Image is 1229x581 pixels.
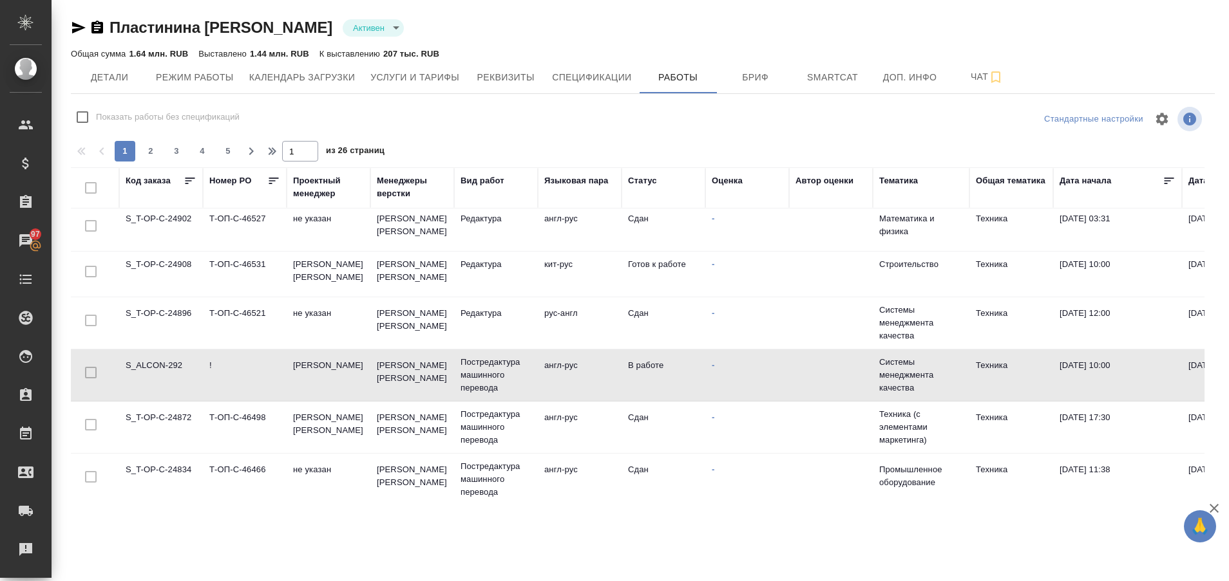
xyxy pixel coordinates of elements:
[976,174,1045,187] div: Общая тематика
[538,206,622,251] td: англ-рус
[1053,457,1182,502] td: [DATE] 11:38
[879,463,963,489] p: Промышленное оборудование
[879,69,941,86] span: Доп. инфо
[370,206,454,251] td: [PERSON_NAME] [PERSON_NAME]
[712,174,743,187] div: Оценка
[370,69,459,86] span: Услуги и тарифы
[461,460,531,499] p: Постредактура машинного перевода
[712,214,714,223] a: -
[343,19,404,37] div: Активен
[712,308,714,318] a: -
[969,252,1053,297] td: Техника
[712,465,714,474] a: -
[90,20,105,35] button: Скопировать ссылку
[203,300,287,346] td: Т-ОП-С-46521
[622,457,705,502] td: Сдан
[166,141,187,161] button: 3
[1189,513,1211,540] span: 🙏
[383,49,439,59] p: 207 тыс. RUB
[879,258,963,271] p: Строительство
[370,252,454,297] td: [PERSON_NAME] [PERSON_NAME]
[370,353,454,398] td: [PERSON_NAME] [PERSON_NAME]
[71,20,86,35] button: Скопировать ссылку для ЯМессенджера
[879,304,963,342] p: Системы менеджмента качества
[969,457,1053,502] td: Техника
[203,457,287,502] td: Т-ОП-С-46466
[370,300,454,346] td: [PERSON_NAME] [PERSON_NAME]
[1184,510,1216,542] button: 🙏
[3,225,48,257] a: 97
[293,174,364,200] div: Проектный менеджер
[538,252,622,297] td: кит-рус
[1060,174,1111,187] div: Дата начала
[129,49,188,59] p: 1.64 млн. RUB
[203,252,287,297] td: Т-ОП-С-46531
[538,300,622,346] td: рус-англ
[988,69,1004,85] svg: Подписаться
[969,300,1053,346] td: Техника
[622,353,705,398] td: В работе
[198,49,250,59] p: Выставлено
[377,174,448,200] div: Менеджеры верстки
[461,307,531,320] p: Редактура
[712,360,714,370] a: -
[287,300,370,346] td: не указан
[969,353,1053,398] td: Техника
[647,69,709,86] span: Работы
[192,141,213,161] button: 4
[218,145,238,158] span: 5
[349,23,388,33] button: Активен
[110,19,332,36] a: Пластинина [PERSON_NAME]
[538,353,622,398] td: англ-рус
[1177,107,1205,131] span: Посмотреть информацию
[96,111,240,124] span: Показать работы без спецификаций
[126,174,171,187] div: Код заказа
[969,405,1053,450] td: Техника
[725,69,786,86] span: Бриф
[622,300,705,346] td: Сдан
[156,69,234,86] span: Режим работы
[287,405,370,450] td: [PERSON_NAME] [PERSON_NAME]
[119,457,203,502] td: S_T-OP-C-24834
[552,69,631,86] span: Спецификации
[802,69,864,86] span: Smartcat
[209,174,251,187] div: Номер PO
[287,252,370,297] td: [PERSON_NAME] [PERSON_NAME]
[1053,353,1182,398] td: [DATE] 10:00
[461,356,531,394] p: Постредактура машинного перевода
[712,259,714,269] a: -
[1053,206,1182,251] td: [DATE] 03:31
[475,69,537,86] span: Реквизиты
[969,206,1053,251] td: Техника
[1053,300,1182,346] td: [DATE] 12:00
[622,405,705,450] td: Сдан
[461,174,504,187] div: Вид работ
[287,206,370,251] td: не указан
[218,141,238,161] button: 5
[622,252,705,297] td: Готов к работе
[119,252,203,297] td: S_T-OP-C-24908
[1041,109,1147,129] div: split button
[287,457,370,502] td: не указан
[249,69,356,86] span: Календарь загрузки
[879,356,963,394] p: Системы менеджмента качества
[370,405,454,450] td: [PERSON_NAME] [PERSON_NAME]
[140,141,161,161] button: 2
[879,212,963,238] p: Математика и физика
[461,258,531,271] p: Редактура
[140,145,161,158] span: 2
[879,174,918,187] div: Тематика
[119,300,203,346] td: S_T-OP-C-24896
[544,174,609,187] div: Языковая пара
[796,174,853,187] div: Автор оценки
[1147,104,1177,134] span: Настроить таблицу
[712,412,714,422] a: -
[1053,405,1182,450] td: [DATE] 17:30
[23,228,48,241] span: 97
[461,212,531,225] p: Редактура
[119,353,203,398] td: S_ALCON-292
[287,353,370,398] td: [PERSON_NAME]
[538,457,622,502] td: англ-рус
[166,145,187,158] span: 3
[1053,252,1182,297] td: [DATE] 10:00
